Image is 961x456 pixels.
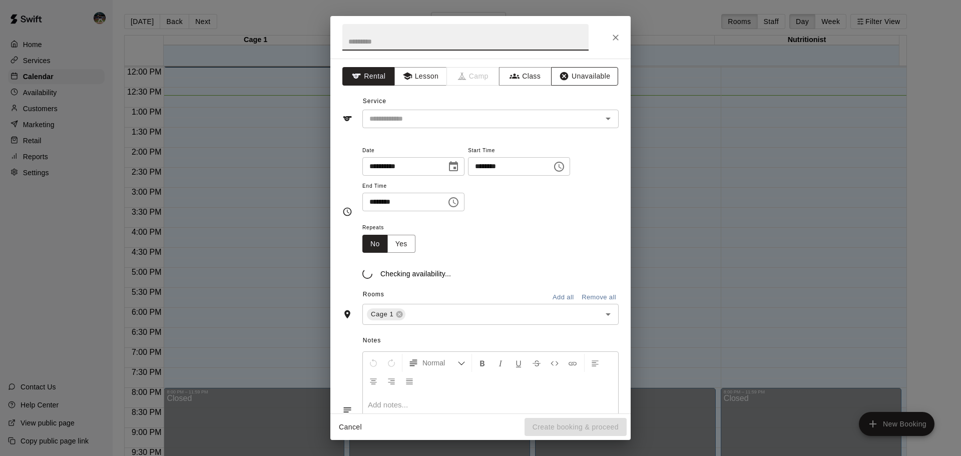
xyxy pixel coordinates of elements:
[383,372,400,390] button: Right Align
[362,180,464,193] span: End Time
[549,157,569,177] button: Choose time, selected time is 1:00 PM
[601,112,615,126] button: Open
[342,405,352,415] svg: Notes
[546,354,563,372] button: Insert Code
[342,114,352,124] svg: Service
[367,309,397,319] span: Cage 1
[362,235,415,253] div: outlined button group
[387,235,415,253] button: Yes
[422,358,457,368] span: Normal
[499,67,552,86] button: Class
[380,269,451,279] p: Checking availability...
[579,290,619,305] button: Remove all
[394,67,447,86] button: Lesson
[365,372,382,390] button: Center Align
[510,354,527,372] button: Format Underline
[601,307,615,321] button: Open
[362,221,423,235] span: Repeats
[342,67,395,86] button: Rental
[443,192,463,212] button: Choose time, selected time is 8:00 PM
[362,144,464,158] span: Date
[342,207,352,217] svg: Timing
[564,354,581,372] button: Insert Link
[362,235,388,253] button: No
[447,67,500,86] span: Camps can only be created in the Services page
[401,372,418,390] button: Justify Align
[363,333,619,349] span: Notes
[547,290,579,305] button: Add all
[404,354,469,372] button: Formatting Options
[367,308,405,320] div: Cage 1
[363,291,384,298] span: Rooms
[468,144,570,158] span: Start Time
[342,309,352,319] svg: Rooms
[587,354,604,372] button: Left Align
[492,354,509,372] button: Format Italics
[334,418,366,436] button: Cancel
[383,354,400,372] button: Redo
[607,29,625,47] button: Close
[551,67,618,86] button: Unavailable
[363,98,386,105] span: Service
[528,354,545,372] button: Format Strikethrough
[474,354,491,372] button: Format Bold
[443,157,463,177] button: Choose date, selected date is Sep 21, 2025
[365,354,382,372] button: Undo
